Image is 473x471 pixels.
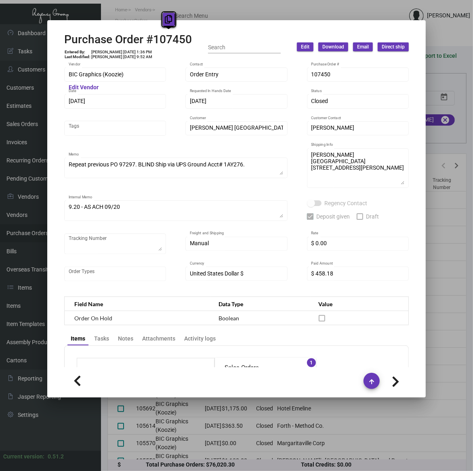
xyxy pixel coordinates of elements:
[64,50,91,55] td: Entered By:
[118,334,133,343] div: Notes
[297,42,313,51] button: Edit
[184,334,216,343] div: Activity logs
[317,212,350,221] span: Deposit given
[3,452,44,461] div: Current version:
[311,297,409,311] th: Value
[318,42,348,51] button: Download
[142,334,175,343] div: Attachments
[165,15,172,23] i: Copy
[85,366,164,376] td: Subtotal
[164,366,206,376] td: $418.18
[91,55,153,59] td: [PERSON_NAME] [DATE] 9:52 AM
[301,44,309,50] span: Edit
[382,44,405,50] span: Direct ship
[322,44,344,50] span: Download
[190,240,209,246] span: Manual
[74,315,112,322] span: Order On Hold
[311,98,328,104] span: Closed
[64,33,192,46] h2: Purchase Order #107450
[65,297,211,311] th: Field Name
[48,452,64,461] div: 0.51.2
[219,315,239,322] span: Boolean
[69,84,99,91] mat-hint: Edit Vendor
[71,334,85,343] div: Items
[91,50,153,55] td: [PERSON_NAME] [DATE] 1:36 PM
[357,44,369,50] span: Email
[378,42,409,51] button: Direct ship
[94,334,109,343] div: Tasks
[366,212,379,221] span: Draft
[215,358,316,377] mat-expansion-panel-header: Sales Orders
[64,55,91,59] td: Last Modified:
[225,363,296,372] mat-panel-title: Sales Orders
[353,42,373,51] button: Email
[325,198,368,208] span: Regency Contact
[210,297,310,311] th: Data Type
